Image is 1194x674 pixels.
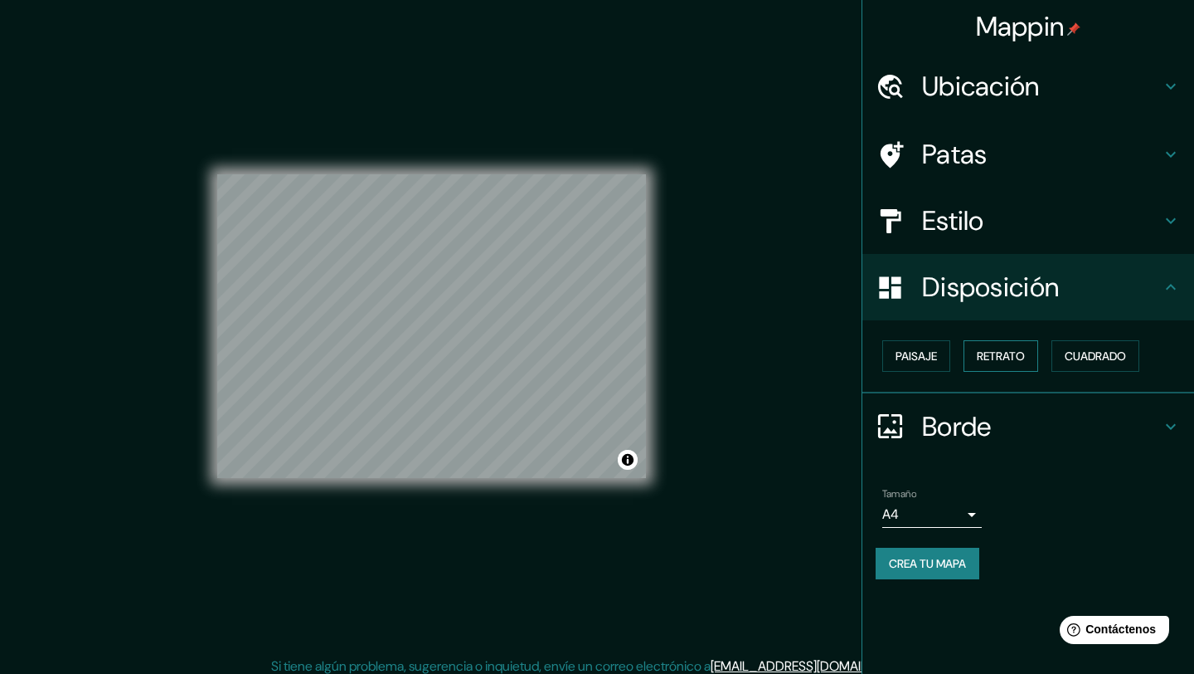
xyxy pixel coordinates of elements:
[876,548,979,579] button: Crea tu mapa
[882,501,982,528] div: A4
[217,174,646,478] canvas: Mapa
[1067,22,1080,36] img: pin-icon.png
[1051,340,1139,372] button: Cuadrado
[882,340,950,372] button: Paisaje
[882,505,899,523] font: A4
[977,349,1025,364] font: Retrato
[862,121,1194,188] div: Patas
[862,188,1194,254] div: Estilo
[862,393,1194,460] div: Borde
[862,254,1194,320] div: Disposición
[889,556,966,571] font: Crea tu mapa
[922,409,992,444] font: Borde
[922,270,1059,305] font: Disposición
[976,9,1065,44] font: Mappin
[895,349,937,364] font: Paisaje
[882,487,916,501] font: Tamaño
[862,53,1194,120] div: Ubicación
[618,450,638,470] button: Activar o desactivar atribución
[1046,609,1176,656] iframe: Lanzador de widgets de ayuda
[922,69,1040,104] font: Ubicación
[922,137,988,172] font: Patas
[1065,349,1126,364] font: Cuadrado
[963,340,1038,372] button: Retrato
[922,203,984,238] font: Estilo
